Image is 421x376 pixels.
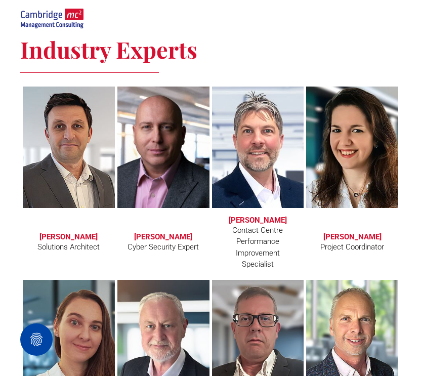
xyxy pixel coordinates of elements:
a: Steve Furness | Solutions Architect | Cambridge Management Consulting [23,87,115,208]
div: Solutions Architect [37,241,100,253]
h3: [PERSON_NAME] [39,232,98,241]
h3: [PERSON_NAME] [229,216,287,225]
img: secondary-image [20,9,83,29]
a: Our People | Cambridge Management Consulting [20,10,83,21]
div: Cyber Security Expert [128,241,199,253]
button: menu [386,6,412,32]
h3: [PERSON_NAME] [134,232,192,241]
a: Martina Pavlaskova | Project Coordinator | Cambridge Management Consulting [306,87,398,208]
div: Contact Centre Performance Improvement Specialist [220,225,297,270]
div: Project Coordinator [320,241,384,253]
a: Vladimir Jirasek | Cyber Security Expert | Cambridge Management Consulting [117,87,209,208]
span: Industry Experts [20,34,197,64]
a: Simon Kissane | Cambridge Management Consulting > Simon Kissane [209,83,307,212]
h3: [PERSON_NAME] [323,232,382,241]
